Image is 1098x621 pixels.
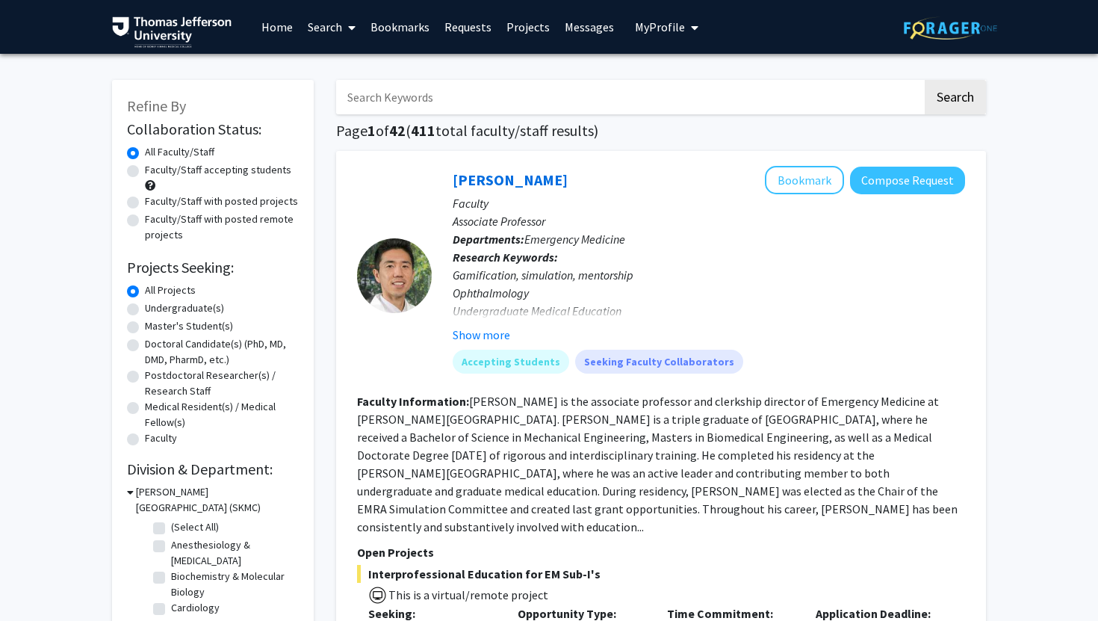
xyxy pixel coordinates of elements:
[145,430,177,446] label: Faculty
[336,122,986,140] h1: Page of ( total faculty/staff results)
[453,232,524,247] b: Departments:
[357,543,965,561] p: Open Projects
[453,326,510,344] button: Show more
[437,1,499,53] a: Requests
[904,16,997,40] img: ForagerOne Logo
[524,232,625,247] span: Emergency Medicine
[145,368,299,399] label: Postdoctoral Researcher(s) / Research Staff
[357,565,965,583] span: Interprofessional Education for EM Sub-I's
[850,167,965,194] button: Compose Request to Xiao Chi Zhang
[453,170,568,189] a: [PERSON_NAME]
[254,1,300,53] a: Home
[145,399,299,430] label: Medical Resident(s) / Medical Fellow(s)
[171,600,220,616] label: Cardiology
[127,259,299,276] h2: Projects Seeking:
[499,1,557,53] a: Projects
[453,350,569,374] mat-chip: Accepting Students
[453,212,965,230] p: Associate Professor
[765,166,844,194] button: Add Xiao Chi Zhang to Bookmarks
[112,16,232,48] img: Thomas Jefferson University Logo
[925,80,986,114] button: Search
[336,80,922,114] input: Search Keywords
[557,1,621,53] a: Messages
[357,394,469,409] b: Faculty Information:
[136,484,299,516] h3: [PERSON_NAME][GEOGRAPHIC_DATA] (SKMC)
[145,336,299,368] label: Doctoral Candidate(s) (PhD, MD, DMD, PharmD, etc.)
[453,266,965,338] div: Gamification, simulation, mentorship Ophthalmology Undergraduate Medical Education Volunteer clinics
[127,460,299,478] h2: Division & Department:
[127,96,186,115] span: Refine By
[171,537,295,569] label: Anesthesiology & [MEDICAL_DATA]
[11,554,63,610] iframe: Chat
[453,194,965,212] p: Faculty
[575,350,743,374] mat-chip: Seeking Faculty Collaborators
[635,19,685,34] span: My Profile
[367,121,376,140] span: 1
[145,282,196,298] label: All Projects
[171,569,295,600] label: Biochemistry & Molecular Biology
[145,194,298,209] label: Faculty/Staff with posted projects
[145,318,233,334] label: Master's Student(s)
[145,211,299,243] label: Faculty/Staff with posted remote projects
[127,120,299,138] h2: Collaboration Status:
[411,121,435,140] span: 411
[145,300,224,316] label: Undergraduate(s)
[363,1,437,53] a: Bookmarks
[357,394,958,534] fg-read-more: [PERSON_NAME] is the associate professor and clerkship director of Emergency Medicine at [PERSON_...
[171,519,219,535] label: (Select All)
[389,121,406,140] span: 42
[145,144,214,160] label: All Faculty/Staff
[453,250,558,265] b: Research Keywords:
[145,162,291,178] label: Faculty/Staff accepting students
[387,587,548,602] span: This is a virtual/remote project
[300,1,363,53] a: Search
